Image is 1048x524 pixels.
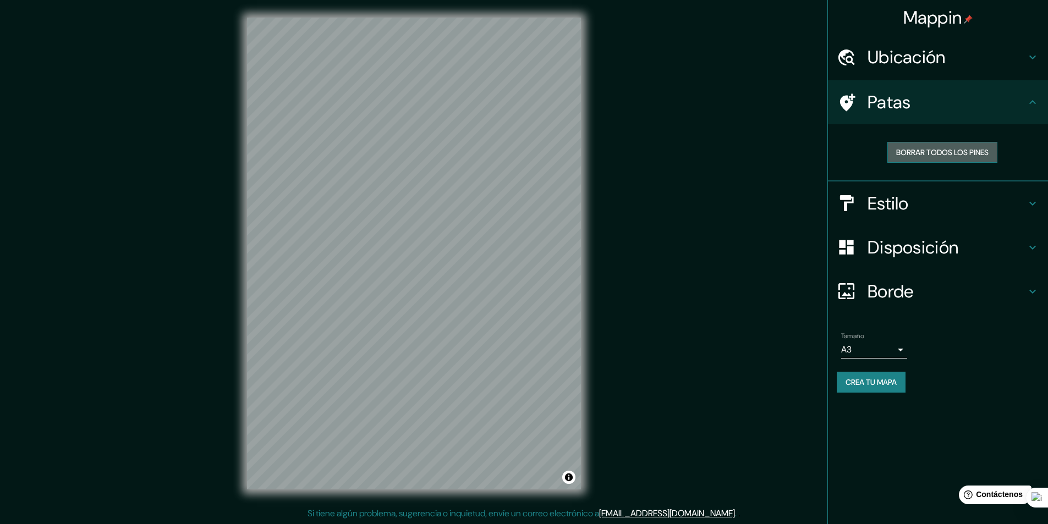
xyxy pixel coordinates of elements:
font: Patas [868,91,911,114]
font: Estilo [868,192,909,215]
font: Ubicación [868,46,946,69]
font: . [738,507,740,519]
div: Disposición [828,225,1048,269]
div: Ubicación [828,35,1048,79]
button: Borrar todos los pines [887,142,997,163]
font: Borde [868,280,914,303]
font: Si tiene algún problema, sugerencia o inquietud, envíe un correo electrónico a [308,508,599,519]
iframe: Lanzador de widgets de ayuda [950,481,1036,512]
div: Estilo [828,181,1048,225]
button: Activar o desactivar atribución [562,471,575,484]
font: A3 [841,344,852,355]
button: Crea tu mapa [837,372,906,393]
font: Disposición [868,236,958,259]
div: Borde [828,269,1048,313]
font: . [737,507,738,519]
font: Tamaño [841,332,864,340]
canvas: Mapa [247,18,581,489]
font: Borrar todos los pines [896,147,989,157]
a: [EMAIL_ADDRESS][DOMAIN_NAME] [599,508,735,519]
div: Patas [828,80,1048,124]
font: Crea tu mapa [846,377,897,387]
img: pin-icon.png [964,15,973,24]
font: Mappin [903,6,962,29]
div: A3 [841,341,907,358]
font: . [735,508,737,519]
